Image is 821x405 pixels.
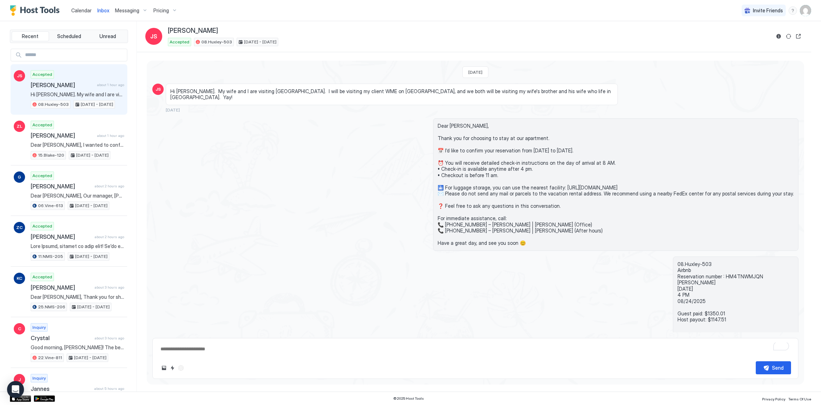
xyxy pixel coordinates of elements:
[32,71,52,78] span: Accepted
[774,32,783,41] button: Reservation information
[115,7,139,14] span: Messaging
[170,88,613,101] span: Hi [PERSON_NAME]. My wife and I are visiting [GEOGRAPHIC_DATA]. I will be visiting my client WME ...
[97,7,109,14] a: Inbox
[31,284,92,291] span: [PERSON_NAME]
[31,142,124,148] span: Dear [PERSON_NAME], I wanted to confirm if everything is in order for your arrival on [DATE]. Kin...
[244,39,276,45] span: [DATE] - [DATE]
[438,123,794,246] span: Dear [PERSON_NAME], Thank you for choosing to stay at our apartment. 📅 I’d like to confirm your r...
[97,133,124,138] span: about 1 hour ago
[81,101,113,108] span: [DATE] - [DATE]
[468,69,482,75] span: [DATE]
[160,364,168,372] button: Upload image
[393,396,424,401] span: © 2025 Host Tools
[156,86,161,92] span: JS
[168,364,177,372] button: Quick reply
[31,183,92,190] span: [PERSON_NAME]
[32,122,52,128] span: Accepted
[31,193,124,199] span: Dear [PERSON_NAME], Our manager, [PERSON_NAME], will meet you at the entrance to hand over the ap...
[31,91,124,98] span: Hi [PERSON_NAME]. My wife and I are visiting [GEOGRAPHIC_DATA]. I will be visiting my client WME ...
[95,336,124,340] span: about 3 hours ago
[18,376,21,383] span: J
[31,243,124,249] span: Lore Ipsumd, sitamet co adip elit! Se’do eiusmod te inci utl! Etdol ma ali eni adminimveni qui’no...
[31,294,124,300] span: Dear [PERSON_NAME], Thank you for sharing your plans! We can offer a special monthly rate of $7,5...
[32,324,46,331] span: Inquiry
[18,326,21,332] span: C
[679,332,699,338] span: status
[32,274,52,280] span: Accepted
[31,81,94,89] span: [PERSON_NAME]
[75,253,108,260] span: [DATE] - [DATE]
[762,395,785,402] a: Privacy Policy
[31,233,92,240] span: [PERSON_NAME]
[10,395,31,402] a: App Store
[38,152,64,158] span: 15.Blake-120
[7,381,24,398] div: Open Intercom Messenger
[728,332,792,338] span: Message Rule
[75,202,108,209] span: [DATE] - [DATE]
[71,7,92,13] span: Calendar
[772,364,784,371] div: Send
[99,33,116,40] span: Unread
[10,5,63,16] a: Host Tools Logo
[57,33,81,40] span: Scheduled
[150,32,157,41] span: JS
[50,31,88,41] button: Scheduled
[788,397,811,401] span: Terms Of Use
[95,235,124,239] span: about 2 hours ago
[31,132,94,139] span: [PERSON_NAME]
[76,152,109,158] span: [DATE] - [DATE]
[794,32,803,41] button: Open reservation
[32,223,52,229] span: Accepted
[201,39,232,45] span: 08.Huxley-503
[94,386,124,391] span: about 5 hours ago
[95,184,124,188] span: about 2 hours ago
[31,344,124,351] span: Good morning, [PERSON_NAME]! The bedroom features a king-size bed, providing plenty of space for ...
[22,49,127,61] input: Input Field
[34,395,55,402] a: Google Play Store
[170,39,189,45] span: Accepted
[77,304,110,310] span: [DATE] - [DATE]
[38,253,63,260] span: 11.NMS-205
[17,73,22,79] span: JS
[38,304,65,310] span: 25.NMS-206
[32,375,46,381] span: Inquiry
[788,395,811,402] a: Terms Of Use
[38,202,63,209] span: 06.Vine-613
[18,174,21,180] span: G
[166,107,180,113] span: [DATE]
[153,7,169,14] span: Pricing
[38,355,62,361] span: 22.Vine-811
[32,173,52,179] span: Accepted
[677,261,794,323] span: 08.Huxley-503 Airbnb Reservation number : HM4TNWMJQN [PERSON_NAME] [DATE] 4 PM 08/24/2025 Guest p...
[22,33,38,40] span: Recent
[74,355,107,361] span: [DATE] - [DATE]
[10,30,128,43] div: tab-group
[89,31,126,41] button: Unread
[97,7,109,13] span: Inbox
[38,101,69,108] span: 08.Huxley-503
[784,32,793,41] button: Sync reservation
[31,334,92,341] span: Crystal
[762,397,785,401] span: Privacy Policy
[800,5,811,16] div: User profile
[16,224,23,231] span: ZC
[753,7,783,14] span: Invite Friends
[17,275,22,282] span: KC
[97,83,124,87] span: about 1 hour ago
[95,285,124,290] span: about 3 hours ago
[160,343,791,356] textarea: To enrich screen reader interactions, please activate Accessibility in Grammarly extension settings
[789,6,797,15] div: menu
[168,27,218,35] span: [PERSON_NAME]
[701,332,725,338] span: Delivery
[756,361,791,374] button: Send
[17,123,22,129] span: ZL
[71,7,92,14] a: Calendar
[12,31,49,41] button: Recent
[31,385,91,392] span: Jannes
